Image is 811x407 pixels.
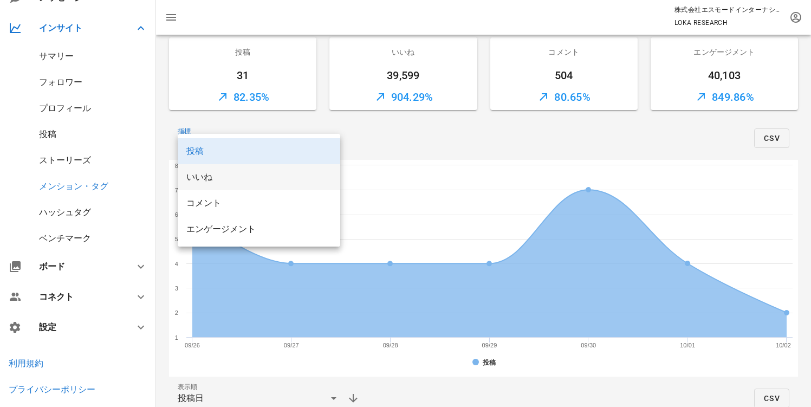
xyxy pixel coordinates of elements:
[329,84,477,110] div: 904.29%
[169,37,316,67] div: 投稿
[329,37,477,67] div: いいね
[39,77,82,87] a: フォロワー
[680,342,695,348] text: 10/01
[39,51,74,61] a: サマリー
[175,285,178,292] text: 3
[39,322,121,332] div: 設定
[581,342,596,348] text: 09/30
[175,261,178,267] text: 4
[651,84,798,110] div: 849.86%
[39,292,121,302] div: コネクト
[754,128,789,148] button: CSV
[651,67,798,84] div: 40,103
[39,233,91,243] a: ベンチマーク
[178,134,340,151] div: 指標投稿
[284,342,299,348] text: 09/27
[39,103,91,113] a: プロフィール
[490,84,638,110] div: 80.65%
[186,146,332,156] div: 投稿
[674,4,783,15] p: 株式会社エスモードインターナショナル
[482,342,497,348] text: 09/29
[651,37,798,67] div: エンゲージメント
[329,67,477,84] div: 39,599
[186,172,332,182] div: いいね
[185,342,200,348] text: 09/26
[186,224,332,234] div: エンゲージメント
[39,23,121,33] div: インサイト
[39,207,91,217] a: ハッシュタグ
[39,181,108,191] a: メンション・タグ
[674,17,783,28] p: LOKA RESEARCH
[776,342,791,348] text: 10/02
[175,187,178,193] text: 7
[9,384,95,395] a: プライバシーポリシー
[763,134,780,143] span: CSV
[490,67,638,84] div: 504
[39,155,91,165] a: ストーリーズ
[169,84,316,110] div: 82.35%
[178,390,340,407] div: 表示順投稿日
[186,198,332,208] div: コメント
[39,129,56,139] a: 投稿
[175,309,178,316] text: 2
[763,394,780,403] span: CSV
[482,359,496,366] tspan: 投稿
[178,393,204,403] div: 投稿日
[175,334,178,341] text: 1
[39,261,121,272] div: ボード
[383,342,398,348] text: 09/28
[175,211,178,218] text: 6
[175,163,178,169] text: 8
[175,236,178,242] text: 5
[9,358,43,369] a: 利用規約
[169,67,316,84] div: 31
[490,37,638,67] div: コメント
